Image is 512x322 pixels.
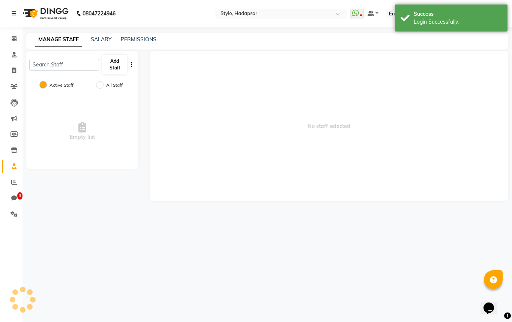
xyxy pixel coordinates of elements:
div: Empty list [26,94,138,169]
div: Success [414,10,502,18]
a: PERMISSIONS [121,36,156,43]
span: 3 [17,192,23,200]
a: SALARY [91,36,112,43]
label: All Staff [106,82,123,89]
div: Login Successfully. [414,18,502,26]
a: MANAGE STAFF [35,33,82,47]
b: 08047224946 [83,3,116,24]
label: Active Staff [50,82,74,89]
button: Add Staff [102,55,127,74]
input: Search Staff [29,59,99,71]
iframe: chat widget [480,292,504,314]
span: No staff selected [150,51,508,201]
a: 3 [2,192,20,205]
img: logo [19,3,71,24]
